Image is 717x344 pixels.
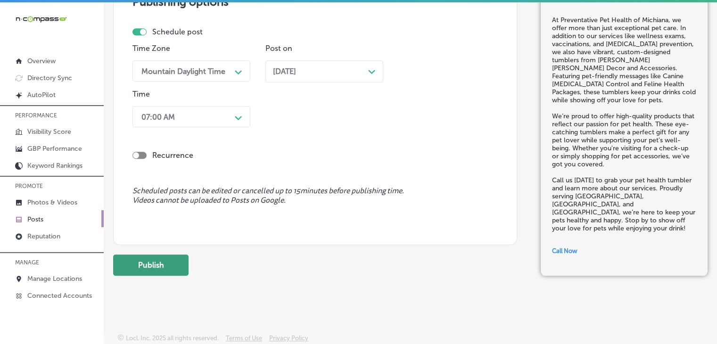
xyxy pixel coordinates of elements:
label: Schedule post [152,27,203,36]
p: Connected Accounts [27,292,92,300]
div: Domain Overview [36,56,84,62]
img: tab_domain_overview_orange.svg [25,55,33,62]
p: Directory Sync [27,74,72,82]
p: AutoPilot [27,91,56,99]
p: Time Zone [132,44,250,53]
label: Recurrence [152,151,193,160]
p: Reputation [27,232,60,240]
p: Visibility Score [27,128,71,136]
div: Mountain Daylight Time [141,66,225,75]
p: Time [132,90,250,98]
p: Locl, Inc. 2025 all rights reserved. [126,335,219,342]
p: Post on [265,44,383,53]
p: Keyword Rankings [27,162,82,170]
button: Publish [113,254,189,276]
img: logo_orange.svg [15,15,23,23]
p: GBP Performance [27,145,82,153]
h5: At Preventative Pet Health of Michiana, we offer more than just exceptional pet care. In addition... [552,16,696,232]
div: 07:00 AM [141,112,175,121]
img: 660ab0bf-5cc7-4cb8-ba1c-48b5ae0f18e60NCTV_CLogo_TV_Black_-500x88.png [15,15,67,24]
img: website_grey.svg [15,25,23,32]
p: Posts [27,215,43,223]
div: Keywords by Traffic [104,56,159,62]
p: Overview [27,57,56,65]
p: Photos & Videos [27,198,77,206]
div: v 4.0.25 [26,15,46,23]
img: tab_keywords_by_traffic_grey.svg [94,55,101,62]
span: Call Now [552,247,577,254]
div: Domain: [DOMAIN_NAME] [25,25,104,32]
p: Manage Locations [27,275,82,283]
span: Scheduled posts can be edited or cancelled up to 15 minutes before publishing time. Videos cannot... [132,187,498,205]
span: [DATE] [273,67,296,76]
